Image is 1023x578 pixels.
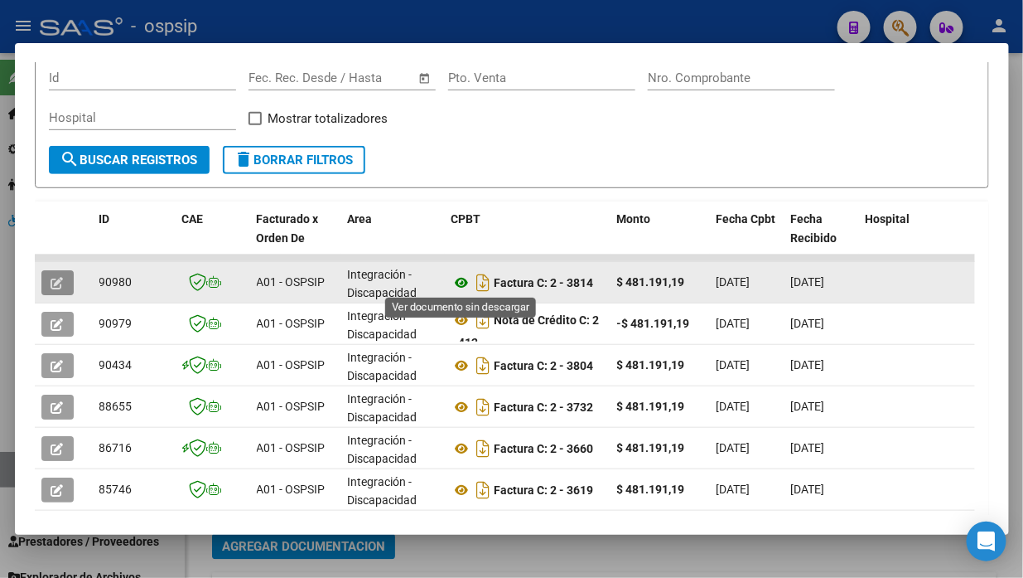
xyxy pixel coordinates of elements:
i: Descargar documento [473,270,495,296]
span: Integración - Discapacidad [348,434,417,466]
span: [DATE] [717,358,750,372]
datatable-header-cell: CPBT [445,202,610,274]
i: Descargar documento [473,307,495,333]
span: Buscar Registros [60,153,198,168]
span: Hospital [866,212,910,226]
span: Integración - Discapacidad [348,268,417,300]
span: [DATE] [717,275,750,289]
datatable-header-cell: Hospital [859,202,983,274]
span: CPBT [451,212,481,226]
mat-icon: search [60,149,80,169]
strong: -$ 481.191,19 [617,317,690,330]
span: Monto [617,212,651,226]
strong: $ 481.191,19 [617,400,685,413]
span: A01 - OSPSIP [257,400,326,413]
strong: Factura C: 2 - 3660 [495,442,594,455]
i: Descargar documento [473,477,495,503]
datatable-header-cell: Monto [610,202,710,274]
strong: $ 481.191,19 [617,275,685,289]
span: Integración - Discapacidad [348,475,417,508]
span: Integración - Discapacidad [348,392,417,425]
datatable-header-cell: Area [341,202,445,274]
span: [DATE] [791,400,825,413]
strong: $ 481.191,19 [617,441,685,454]
span: 90980 [99,275,133,289]
button: Borrar Filtros [223,146,365,174]
strong: Factura C: 2 - 3732 [495,401,594,414]
strong: $ 481.191,19 [617,483,685,496]
i: Descargar documento [473,352,495,379]
input: Fecha fin [331,70,411,85]
span: CAE [182,212,204,226]
button: Open calendar [415,69,434,88]
span: Integración - Discapacidad [348,351,417,383]
span: [DATE] [717,317,750,330]
datatable-header-cell: Fecha Recibido [784,202,859,274]
datatable-header-cell: CAE [176,202,250,274]
span: [DATE] [791,317,825,330]
input: Fecha inicio [249,70,316,85]
div: Open Intercom Messenger [967,522,1006,561]
span: Mostrar totalizadores [268,109,388,129]
span: [DATE] [791,275,825,289]
span: [DATE] [791,441,825,454]
span: Integración - Discapacidad [348,309,417,342]
strong: Factura C: 2 - 3804 [495,359,594,372]
button: Buscar Registros [49,146,210,174]
strong: Factura C: 2 - 3619 [495,483,594,497]
mat-icon: delete [234,149,254,169]
strong: $ 481.191,19 [617,358,685,372]
datatable-header-cell: Fecha Cpbt [710,202,784,274]
span: A01 - OSPSIP [257,358,326,372]
span: 90979 [99,317,133,330]
span: 88655 [99,400,133,413]
span: A01 - OSPSIP [257,275,326,289]
span: A01 - OSPSIP [257,483,326,496]
datatable-header-cell: Facturado x Orden De [250,202,341,274]
span: Fecha Recibido [791,212,837,245]
span: ID [99,212,110,226]
span: Area [348,212,373,226]
span: 85746 [99,483,133,496]
span: A01 - OSPSIP [257,317,326,330]
span: [DATE] [791,358,825,372]
span: Borrar Filtros [234,153,354,168]
span: [DATE] [717,483,750,496]
i: Descargar documento [473,435,495,462]
span: Facturado x Orden De [257,212,319,245]
span: [DATE] [717,441,750,454]
datatable-header-cell: ID [93,202,176,274]
span: 90434 [99,358,133,372]
span: Fecha Cpbt [717,212,776,226]
strong: Factura C: 2 - 3814 [495,276,594,289]
span: [DATE] [791,483,825,496]
span: 86716 [99,441,133,454]
i: Descargar documento [473,394,495,420]
span: [DATE] [717,400,750,413]
span: A01 - OSPSIP [257,441,326,454]
strong: Nota de Crédito C: 2 - 412 [451,313,600,349]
